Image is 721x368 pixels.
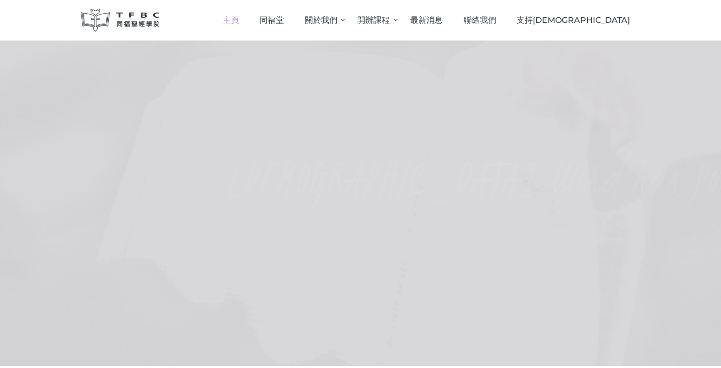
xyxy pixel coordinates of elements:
[357,15,390,25] span: 開辦課程
[223,15,239,25] span: 主頁
[295,5,348,35] a: 關於我們
[516,15,630,25] span: 支持[DEMOGRAPHIC_DATA]
[249,5,295,35] a: 同福堂
[305,15,337,25] span: 關於我們
[259,15,284,25] span: 同福堂
[506,5,641,35] a: 支持[DEMOGRAPHIC_DATA]
[410,15,443,25] span: 最新消息
[464,15,496,25] span: 聯絡我們
[400,5,453,35] a: 最新消息
[81,9,160,32] img: 同福聖經學院 TFBC
[453,5,506,35] a: 聯絡我們
[347,5,400,35] a: 開辦課程
[212,5,249,35] a: 主頁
